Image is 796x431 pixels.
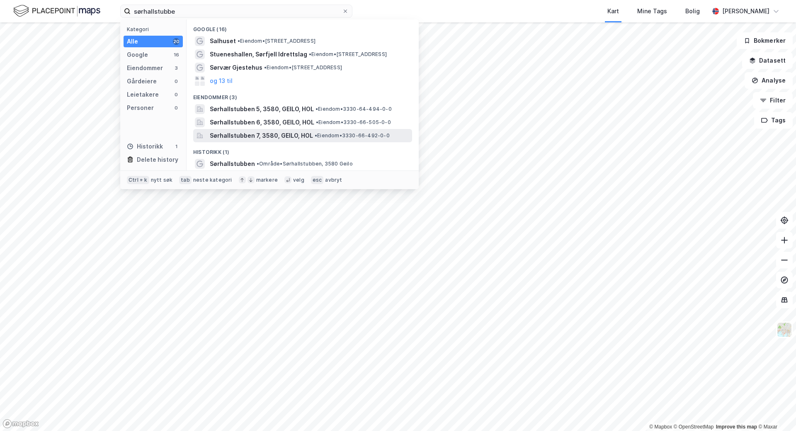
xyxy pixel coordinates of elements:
[309,51,311,57] span: •
[131,5,342,17] input: Søk på adresse, matrikkel, gårdeiere, leietakere eller personer
[173,65,180,71] div: 3
[210,36,236,46] span: Salhuset
[193,177,232,183] div: neste kategori
[127,26,183,32] div: Kategori
[264,64,267,71] span: •
[325,177,342,183] div: avbryt
[187,19,419,34] div: Google (16)
[210,104,314,114] span: Sørhallstubben 5, 3580, GEILO, HOL
[210,131,313,141] span: Sørhallstubben 7, 3580, GEILO, HOL
[210,159,255,169] span: Sørhallstubben
[311,176,324,184] div: esc
[173,91,180,98] div: 0
[316,119,318,125] span: •
[210,63,262,73] span: Sørvær Gjestehus
[685,6,700,16] div: Bolig
[315,106,318,112] span: •
[716,424,757,430] a: Improve this map
[256,177,278,183] div: markere
[238,38,240,44] span: •
[316,119,391,126] span: Eiendom • 3330-66-505-0-0
[315,132,390,139] span: Eiendom • 3330-66-492-0-0
[187,88,419,102] div: Eiendommer (3)
[755,391,796,431] iframe: Chat Widget
[127,37,138,46] div: Alle
[754,112,793,129] button: Tags
[13,4,100,18] img: logo.f888ab2527a4732fd821a326f86c7f29.svg
[173,143,180,150] div: 1
[315,132,317,139] span: •
[179,176,192,184] div: tab
[315,106,392,112] span: Eiendom • 3330-64-494-0-0
[151,177,173,183] div: nytt søk
[127,76,157,86] div: Gårdeiere
[753,92,793,109] button: Filter
[674,424,714,430] a: OpenStreetMap
[187,142,419,157] div: Historikk (1)
[2,419,39,429] a: Mapbox homepage
[607,6,619,16] div: Kart
[737,32,793,49] button: Bokmerker
[127,103,154,113] div: Personer
[127,141,163,151] div: Historikk
[210,76,233,86] button: og 13 til
[127,90,159,100] div: Leietakere
[637,6,667,16] div: Mine Tags
[257,161,259,167] span: •
[293,177,304,183] div: velg
[238,38,315,44] span: Eiendom • [STREET_ADDRESS]
[309,51,387,58] span: Eiendom • [STREET_ADDRESS]
[173,78,180,85] div: 0
[210,49,307,59] span: Stueneshallen, Sørfjell Idrettslag
[127,63,163,73] div: Eiendommer
[742,52,793,69] button: Datasett
[173,38,180,45] div: 20
[127,176,149,184] div: Ctrl + k
[173,105,180,111] div: 0
[777,322,792,338] img: Z
[722,6,769,16] div: [PERSON_NAME]
[210,117,314,127] span: Sørhallstubben 6, 3580, GEILO, HOL
[173,51,180,58] div: 16
[745,72,793,89] button: Analyse
[264,64,342,71] span: Eiendom • [STREET_ADDRESS]
[127,50,148,60] div: Google
[649,424,672,430] a: Mapbox
[137,155,178,165] div: Delete history
[257,161,353,167] span: Område • Sørhallstubben, 3580 Geilo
